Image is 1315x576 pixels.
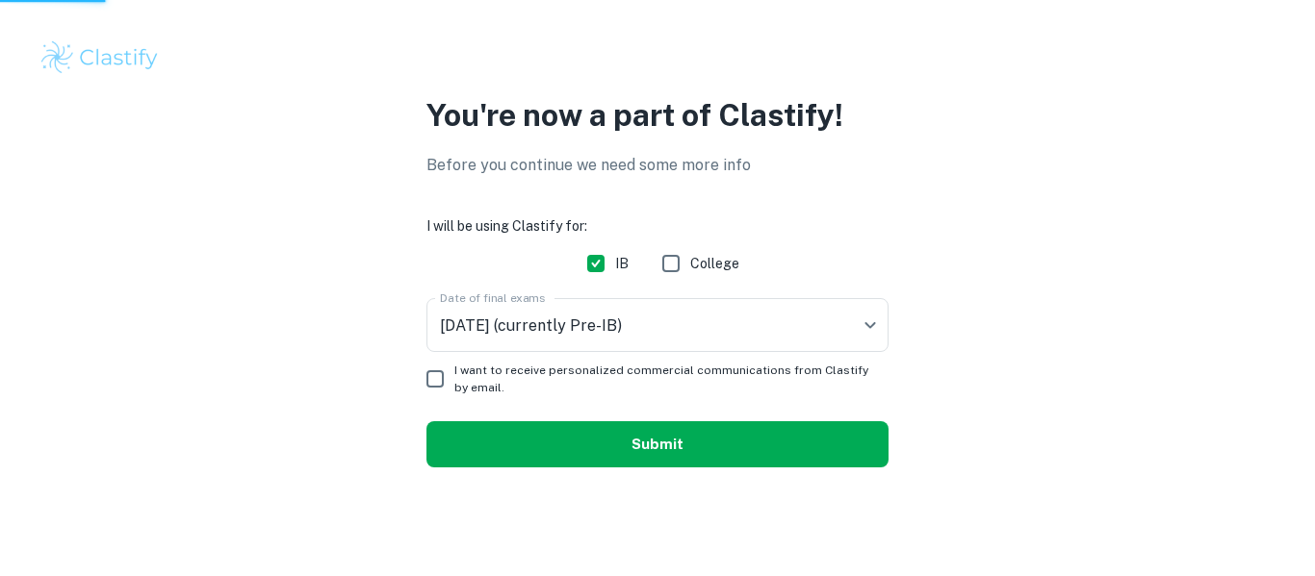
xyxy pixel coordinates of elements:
[426,421,889,467] button: Submit
[615,253,629,274] span: IB
[690,253,739,274] span: College
[454,362,873,396] span: I want to receive personalized commercial communications from Clastify by email.
[39,38,161,77] img: Clastify logo
[426,92,889,138] p: You're now a part of Clastify!
[426,215,889,237] h6: I will be using Clastify for:
[426,298,889,352] div: [DATE] (currently Pre-IB)
[426,154,889,177] p: Before you continue we need some more info
[440,289,545,306] label: Date of final exams
[39,38,1276,77] a: Clastify logo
